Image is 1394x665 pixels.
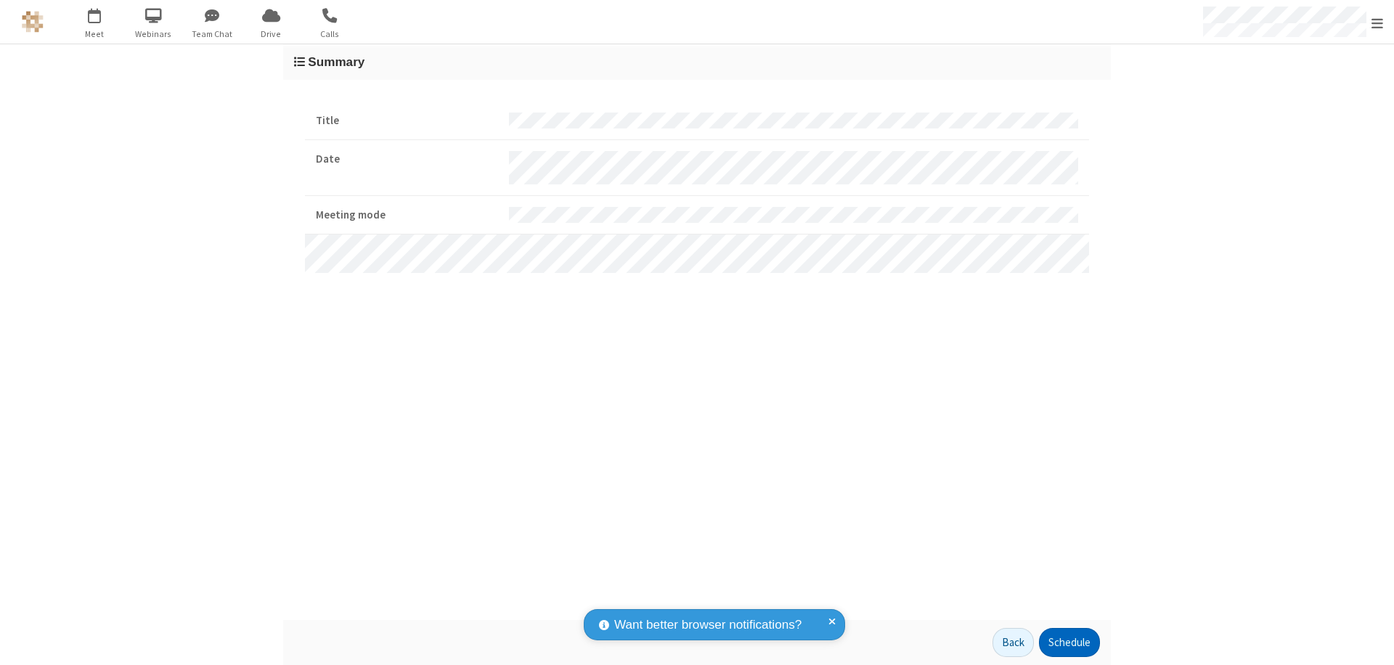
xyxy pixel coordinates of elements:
img: QA Selenium DO NOT DELETE OR CHANGE [22,11,44,33]
span: Calls [303,28,357,41]
span: Webinars [126,28,181,41]
span: Meet [68,28,122,41]
button: Schedule [1039,628,1100,657]
strong: Meeting mode [316,207,498,224]
button: Back [992,628,1034,657]
strong: Date [316,151,498,168]
strong: Title [316,113,498,129]
span: Drive [244,28,298,41]
span: Want better browser notifications? [614,616,802,635]
span: Summary [308,54,364,69]
span: Team Chat [185,28,240,41]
